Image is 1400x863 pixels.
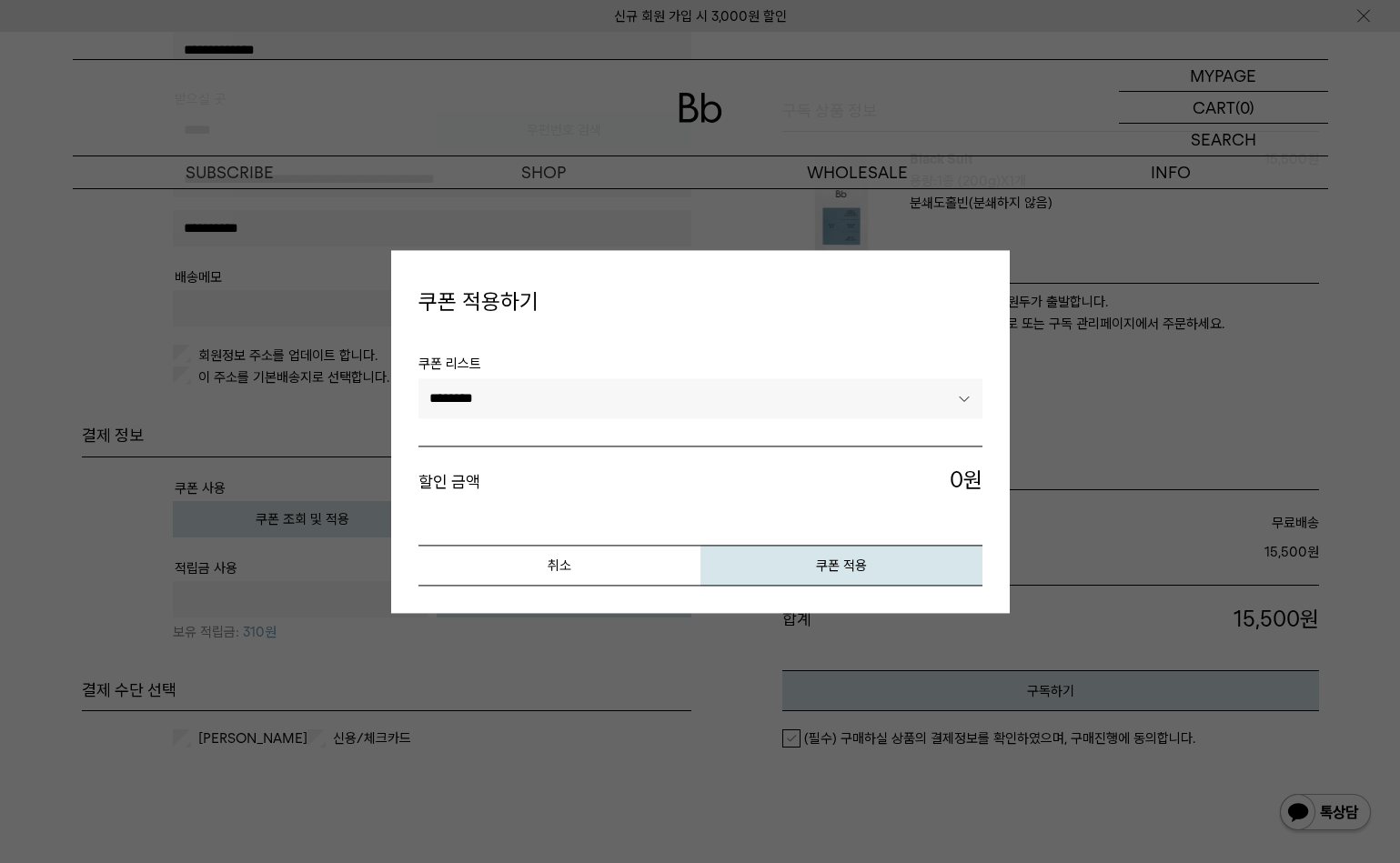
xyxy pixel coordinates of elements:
[950,466,963,497] span: 0
[700,466,982,500] span: 원
[418,354,982,379] span: 쿠폰 리스트
[418,473,480,492] strong: 할인 금액
[418,545,700,586] button: 취소
[418,277,982,326] h4: 쿠폰 적용하기
[700,545,982,586] button: 쿠폰 적용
